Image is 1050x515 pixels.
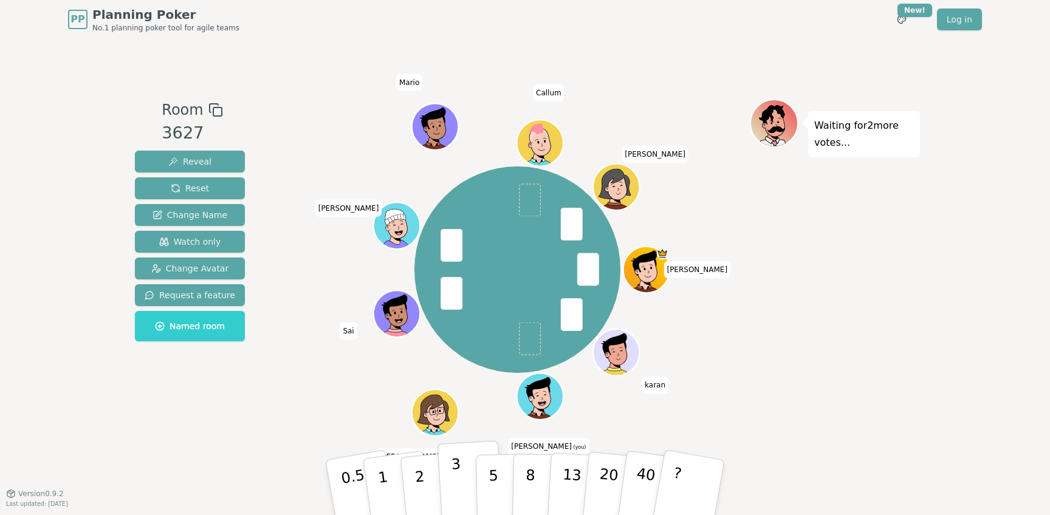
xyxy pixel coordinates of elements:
p: Waiting for 2 more votes... [814,117,914,151]
span: Joe is the host [656,248,668,259]
span: Named room [155,320,225,332]
span: Click to change your name [508,438,589,455]
span: Click to change your name [664,261,730,278]
button: New! [891,9,913,30]
span: Request a feature [145,289,235,301]
span: Planning Poker [92,6,239,23]
span: Watch only [159,236,221,248]
span: PP [70,12,84,27]
div: 3627 [162,121,222,146]
div: New! [897,4,932,17]
span: Last updated: [DATE] [6,500,68,507]
a: Log in [937,9,982,30]
button: Click to change your avatar [518,374,561,418]
span: Click to change your name [622,146,688,163]
button: Request a feature [135,284,245,306]
span: Change Avatar [151,262,229,275]
span: No.1 planning poker tool for agile teams [92,23,239,33]
button: Watch only [135,231,245,253]
span: Click to change your name [642,377,668,394]
span: Click to change your name [315,200,382,217]
button: Reset [135,177,245,199]
span: Reveal [168,155,211,168]
span: Room [162,99,203,121]
span: Click to change your name [340,322,357,339]
span: (you) [572,445,586,450]
button: Version0.9.2 [6,489,64,499]
button: Change Name [135,204,245,226]
span: Click to change your name [376,448,443,465]
button: Change Avatar [135,257,245,279]
button: Reveal [135,151,245,172]
span: Change Name [153,209,227,221]
span: Version 0.9.2 [18,489,64,499]
a: PPPlanning PokerNo.1 planning poker tool for agile teams [68,6,239,33]
span: Reset [171,182,209,194]
span: Click to change your name [533,84,564,101]
button: Named room [135,311,245,341]
span: Click to change your name [396,74,422,91]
